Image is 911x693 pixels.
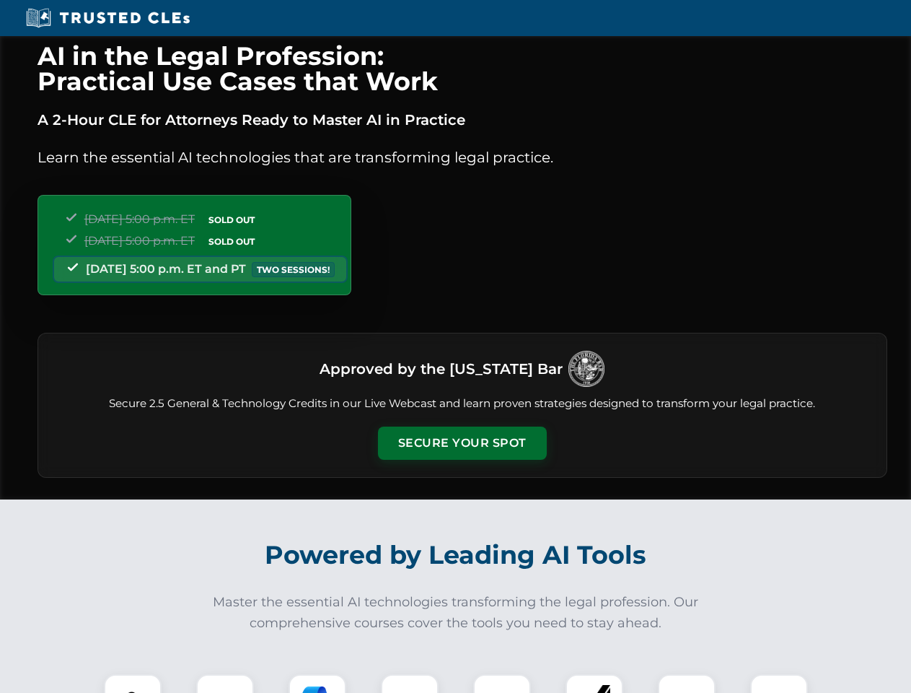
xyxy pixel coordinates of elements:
p: Secure 2.5 General & Technology Credits in our Live Webcast and learn proven strategies designed ... [56,396,869,412]
span: SOLD OUT [203,212,260,227]
span: [DATE] 5:00 p.m. ET [84,212,195,226]
h1: AI in the Legal Profession: Practical Use Cases that Work [38,43,887,94]
p: A 2-Hour CLE for Attorneys Ready to Master AI in Practice [38,108,887,131]
p: Master the essential AI technologies transforming the legal profession. Our comprehensive courses... [203,592,708,634]
h2: Powered by Leading AI Tools [56,530,855,580]
img: Logo [568,351,604,387]
span: [DATE] 5:00 p.m. ET [84,234,195,248]
span: SOLD OUT [203,234,260,249]
h3: Approved by the [US_STATE] Bar [320,356,563,382]
img: Trusted CLEs [22,7,194,29]
button: Secure Your Spot [378,427,547,460]
p: Learn the essential AI technologies that are transforming legal practice. [38,146,887,169]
